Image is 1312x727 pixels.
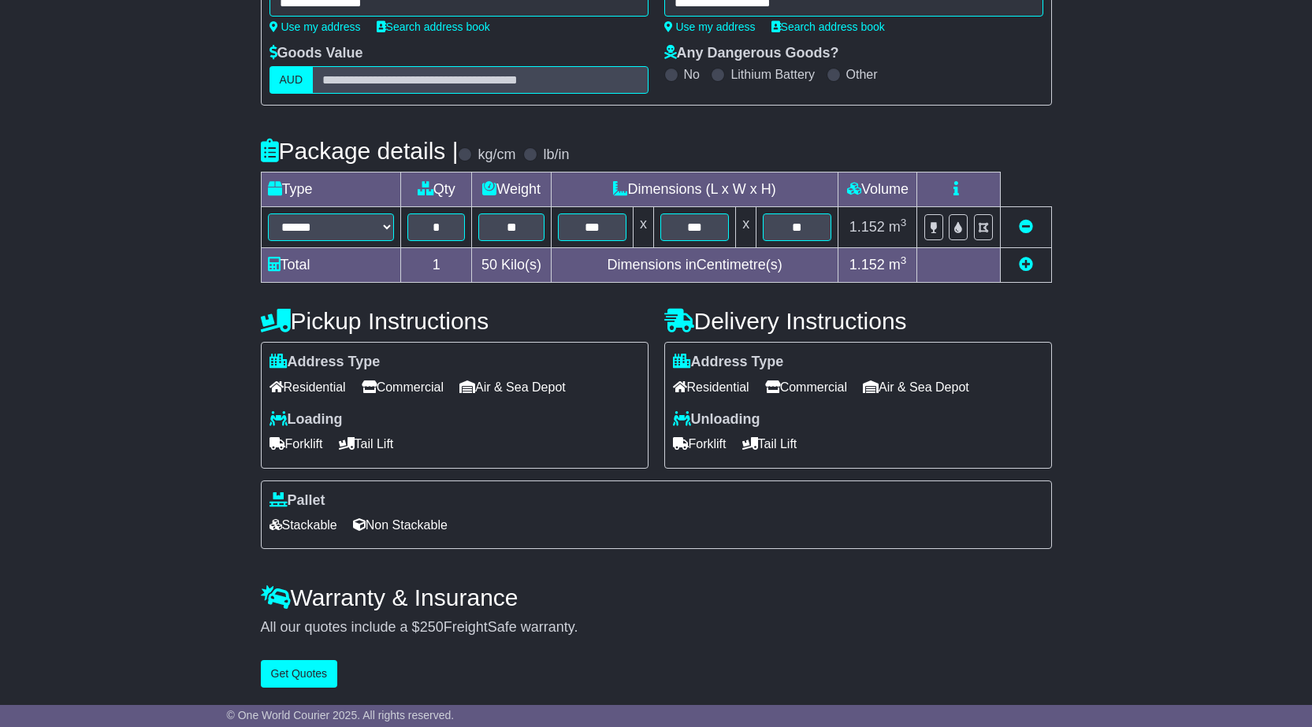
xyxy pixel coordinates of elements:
[771,20,885,33] a: Search address book
[846,67,878,82] label: Other
[543,147,569,164] label: lb/in
[736,207,756,248] td: x
[742,432,797,456] span: Tail Lift
[849,257,885,273] span: 1.152
[849,219,885,235] span: 1.152
[889,219,907,235] span: m
[684,67,700,82] label: No
[551,248,838,283] td: Dimensions in Centimetre(s)
[730,67,815,82] label: Lithium Battery
[481,257,497,273] span: 50
[269,20,361,33] a: Use my address
[261,172,401,207] td: Type
[673,432,727,456] span: Forklift
[377,20,490,33] a: Search address book
[420,619,444,635] span: 250
[261,619,1052,636] div: All our quotes include a $ FreightSafe warranty.
[269,432,323,456] span: Forklift
[269,66,314,94] label: AUD
[664,20,756,33] a: Use my address
[269,492,325,510] label: Pallet
[889,257,907,273] span: m
[362,375,444,399] span: Commercial
[269,513,337,537] span: Stackable
[478,147,515,164] label: kg/cm
[472,172,552,207] td: Weight
[1019,219,1033,235] a: Remove this item
[261,248,401,283] td: Total
[472,248,552,283] td: Kilo(s)
[401,172,472,207] td: Qty
[838,172,917,207] td: Volume
[401,248,472,283] td: 1
[353,513,448,537] span: Non Stackable
[901,217,907,228] sup: 3
[269,45,363,62] label: Goods Value
[863,375,969,399] span: Air & Sea Depot
[261,138,459,164] h4: Package details |
[765,375,847,399] span: Commercial
[673,411,760,428] label: Unloading
[1019,257,1033,273] a: Add new item
[227,709,455,721] span: © One World Courier 2025. All rights reserved.
[269,375,346,399] span: Residential
[551,172,838,207] td: Dimensions (L x W x H)
[269,354,381,371] label: Address Type
[261,584,1052,610] h4: Warranty & Insurance
[261,660,338,688] button: Get Quotes
[673,354,784,371] label: Address Type
[261,308,649,334] h4: Pickup Instructions
[664,45,839,62] label: Any Dangerous Goods?
[339,432,394,456] span: Tail Lift
[459,375,566,399] span: Air & Sea Depot
[634,207,654,248] td: x
[901,254,907,266] sup: 3
[269,411,343,428] label: Loading
[664,308,1052,334] h4: Delivery Instructions
[673,375,749,399] span: Residential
